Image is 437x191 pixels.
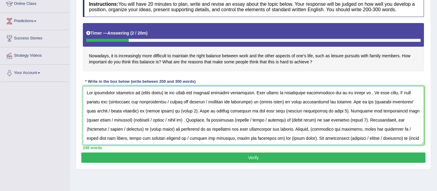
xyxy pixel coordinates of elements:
[0,13,69,28] a: Predictions
[132,31,146,35] b: 2 / 20m
[130,31,132,35] b: (
[0,65,69,80] a: Your Account
[0,30,69,45] a: Success Stories
[83,145,424,151] div: 246 words
[0,47,69,62] a: Strategy Videos
[81,152,425,163] button: Verify
[146,31,147,35] b: )
[83,79,198,85] div: * Write in the box below (write between 200 and 300 words)
[86,31,147,35] h5: Timer —
[107,31,129,35] b: Answering
[83,23,424,71] h4: Nowadays, it is increasingly more difficult to maintain the right balance between work and the ot...
[89,2,118,7] b: Instructions:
